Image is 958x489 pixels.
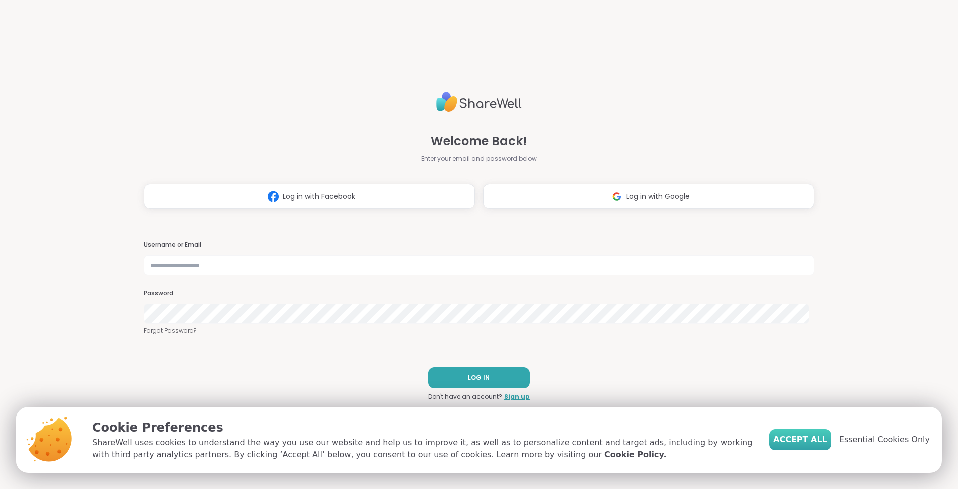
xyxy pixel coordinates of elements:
p: ShareWell uses cookies to understand the way you use our website and help us to improve it, as we... [92,437,753,461]
span: Essential Cookies Only [839,434,930,446]
a: Cookie Policy. [604,449,666,461]
h3: Password [144,289,814,298]
button: Log in with Facebook [144,184,475,209]
span: Log in with Google [626,191,690,202]
button: LOG IN [428,367,530,388]
button: Accept All [769,429,831,450]
span: Don't have an account? [428,392,502,401]
a: Sign up [504,392,530,401]
p: Cookie Preferences [92,419,753,437]
img: ShareWell Logomark [264,187,283,206]
span: Log in with Facebook [283,191,355,202]
h3: Username or Email [144,241,814,249]
span: Welcome Back! [431,132,527,150]
span: LOG IN [468,373,490,382]
span: Enter your email and password below [421,154,537,164]
img: ShareWell Logo [436,88,522,116]
a: Forgot Password? [144,326,814,335]
button: Log in with Google [483,184,814,209]
span: Accept All [773,434,827,446]
img: ShareWell Logomark [607,187,626,206]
